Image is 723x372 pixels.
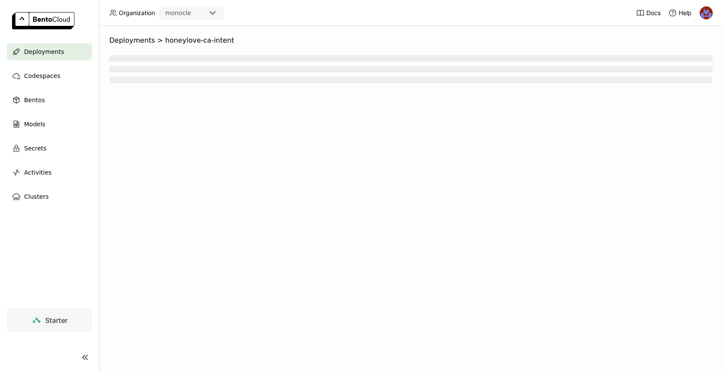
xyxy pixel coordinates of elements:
span: > [155,36,165,45]
span: Bentos [24,95,45,105]
span: Docs [646,9,661,17]
div: Help [668,9,692,17]
span: Models [24,119,45,129]
span: Deployments [109,36,155,45]
span: Secrets [24,143,46,153]
a: Models [7,116,92,133]
a: Deployments [7,43,92,60]
a: Starter [7,308,92,332]
input: Selected monocle. [192,9,193,18]
span: Codespaces [24,71,60,81]
div: monocle [165,9,191,17]
a: Codespaces [7,67,92,84]
a: Secrets [7,140,92,157]
img: logo [12,12,74,29]
img: Noa Tavron [700,6,713,19]
span: Activities [24,167,52,178]
span: Starter [45,316,68,325]
a: Activities [7,164,92,181]
nav: Breadcrumbs navigation [109,36,713,45]
span: Deployments [24,47,64,57]
a: Bentos [7,91,92,109]
span: honeylove-ca-intent [165,36,234,45]
span: Organization [119,9,155,17]
span: Help [679,9,692,17]
span: Clusters [24,191,49,202]
a: Clusters [7,188,92,205]
a: Docs [636,9,661,17]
